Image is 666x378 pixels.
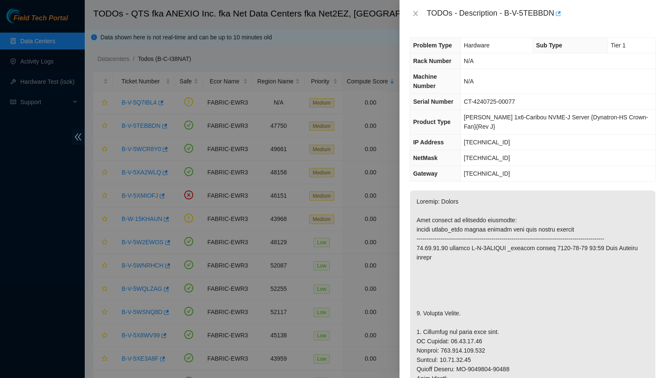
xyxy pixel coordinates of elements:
span: [TECHNICAL_ID] [464,170,510,177]
span: CT-4240725-00077 [464,98,515,105]
button: Close [410,10,422,18]
span: [TECHNICAL_ID] [464,155,510,161]
span: IP Address [413,139,444,146]
span: Machine Number [413,73,437,89]
div: TODOs - Description - B-V-5TEBBDN [427,7,656,20]
span: Tier 1 [611,42,626,49]
span: Sub Type [536,42,562,49]
span: close [412,10,419,17]
span: [TECHNICAL_ID] [464,139,510,146]
span: N/A [464,58,474,64]
span: Problem Type [413,42,452,49]
span: Serial Number [413,98,453,105]
span: Product Type [413,119,450,125]
span: Rack Number [413,58,451,64]
span: Hardware [464,42,490,49]
span: N/A [464,78,474,85]
span: NetMask [413,155,438,161]
span: Gateway [413,170,438,177]
span: [PERSON_NAME] 1x6-Caribou NVME-J Server {Dynatron-HS Crown-Fan}{Rev J} [464,114,648,130]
